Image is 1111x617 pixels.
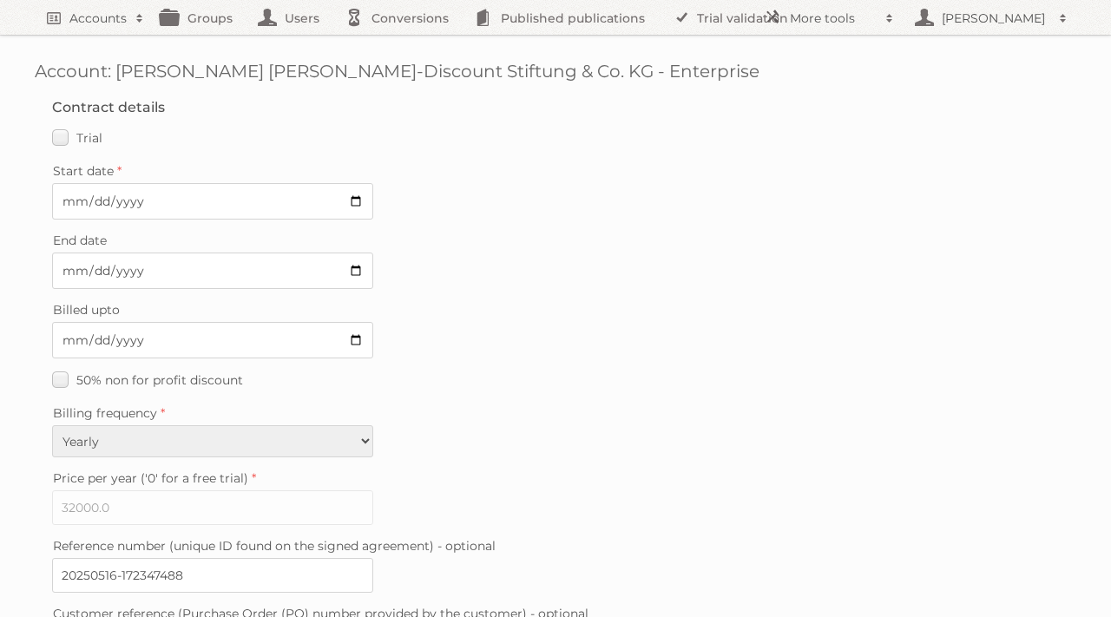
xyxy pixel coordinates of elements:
span: Start date [53,163,114,179]
span: Reference number (unique ID found on the signed agreement) - optional [53,538,496,554]
h2: More tools [790,10,877,27]
span: Billing frequency [53,405,157,421]
span: 50% non for profit discount [76,372,243,388]
legend: Contract details [52,99,165,115]
h2: [PERSON_NAME] [937,10,1050,27]
span: Trial [76,130,102,146]
span: Billed upto [53,302,120,318]
h2: Accounts [69,10,127,27]
span: Price per year ('0' for a free trial) [53,470,248,486]
h1: Account: [PERSON_NAME] [PERSON_NAME]-Discount Stiftung & Co. KG - Enterprise [35,61,1076,82]
span: End date [53,233,107,248]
